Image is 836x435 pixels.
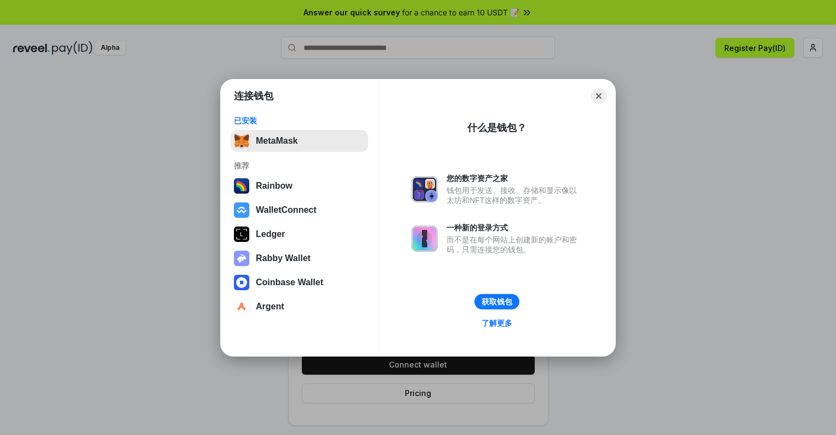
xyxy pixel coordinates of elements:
button: Argent [231,296,368,318]
button: MetaMask [231,130,368,152]
div: 一种新的登录方式 [446,223,582,233]
div: 了解更多 [482,318,512,328]
button: Close [591,88,606,104]
img: svg+xml,%3Csvg%20width%3D%2228%22%20height%3D%2228%22%20viewBox%3D%220%200%2028%2028%22%20fill%3D... [234,299,249,314]
div: Rainbow [256,181,293,191]
div: 什么是钱包？ [467,121,526,134]
div: Argent [256,302,284,312]
div: 而不是在每个网站上创建新的账户和密码，只需连接您的钱包。 [446,235,582,255]
button: Rabby Wallet [231,247,368,269]
div: 钱包用于发送、接收、存储和显示像以太坊和NFT这样的数字资产。 [446,185,582,205]
div: 获取钱包 [482,297,512,307]
div: Coinbase Wallet [256,278,323,287]
img: svg+xml,%3Csvg%20xmlns%3D%22http%3A%2F%2Fwww.w3.org%2F2000%2Fsvg%22%20fill%3D%22none%22%20viewBox... [411,225,438,252]
a: 了解更多 [475,316,519,330]
div: WalletConnect [256,205,317,215]
button: Rainbow [231,175,368,197]
h1: 连接钱包 [234,89,273,103]
img: svg+xml,%3Csvg%20width%3D%22120%22%20height%3D%22120%22%20viewBox%3D%220%200%20120%20120%22%20fil... [234,178,249,194]
div: Ledger [256,229,285,239]
img: svg+xml,%3Csvg%20width%3D%2228%22%20height%3D%2228%22%20viewBox%3D%220%200%2028%2028%22%20fill%3D... [234,202,249,218]
img: svg+xml,%3Csvg%20xmlns%3D%22http%3A%2F%2Fwww.w3.org%2F2000%2Fsvg%22%20fill%3D%22none%22%20viewBox... [234,251,249,266]
img: svg+xml,%3Csvg%20fill%3D%22none%22%20height%3D%2233%22%20viewBox%3D%220%200%2035%2033%22%20width%... [234,133,249,149]
button: Coinbase Wallet [231,272,368,293]
button: WalletConnect [231,199,368,221]
div: 您的数字资产之家 [446,173,582,183]
div: Rabby Wallet [256,253,311,263]
img: svg+xml,%3Csvg%20xmlns%3D%22http%3A%2F%2Fwww.w3.org%2F2000%2Fsvg%22%20fill%3D%22none%22%20viewBox... [411,176,438,202]
div: MetaMask [256,136,297,146]
div: 已安装 [234,116,365,126]
button: Ledger [231,223,368,245]
img: svg+xml,%3Csvg%20xmlns%3D%22http%3A%2F%2Fwww.w3.org%2F2000%2Fsvg%22%20width%3D%2228%22%20height%3... [234,227,249,242]
div: 推荐 [234,161,365,171]
button: 获取钱包 [474,294,519,309]
img: svg+xml,%3Csvg%20width%3D%2228%22%20height%3D%2228%22%20viewBox%3D%220%200%2028%2028%22%20fill%3D... [234,275,249,290]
